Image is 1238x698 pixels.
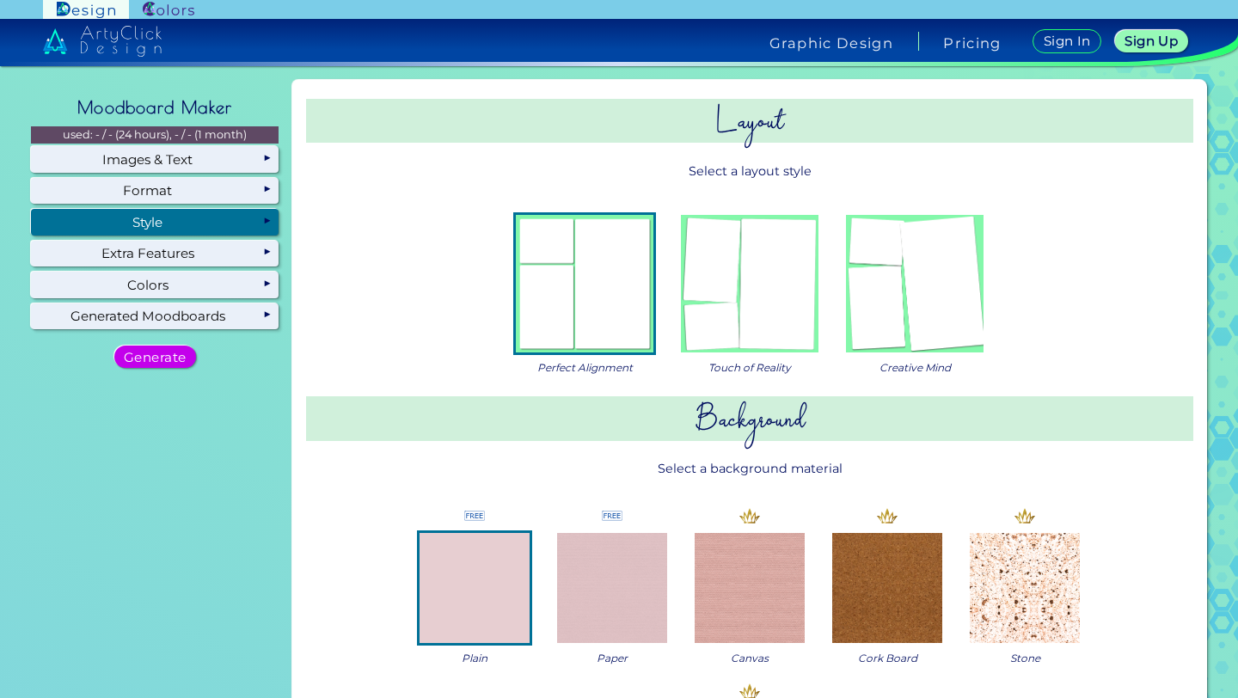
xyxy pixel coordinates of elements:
img: icon_free.svg [464,505,485,526]
h2: Background [306,396,1193,440]
span: Stone [1010,650,1040,666]
img: ex-mb-sw-style-1.png [557,533,667,643]
a: Sign Up [1118,31,1184,52]
h2: Layout [306,99,1193,143]
span: Plain [462,650,487,666]
img: ex-mb-sw-style-5.png [832,533,942,643]
img: ArtyClick Colors logo [143,2,194,18]
img: artyclick_design_logo_white_combined_path.svg [43,26,162,57]
span: Canvas [731,650,769,666]
img: layout_slight.png [681,215,818,352]
img: ex-mb-sw-style-0.jpg [420,533,530,643]
img: ex-mb-sw-style-2.png [695,533,805,643]
div: Colors [31,272,279,297]
p: used: - / - (24 hours), - / - (1 month) [31,126,279,144]
span: Touch of Reality [708,359,791,376]
h5: Generate [127,351,183,363]
img: icon_premium_gold.svg [877,505,898,526]
h4: Graphic Design [769,36,893,50]
p: Select a background material [306,453,1193,485]
span: Paper [597,650,628,666]
a: Sign In [1036,30,1098,52]
div: Extra Features [31,241,279,266]
span: Cork Board [858,650,917,666]
a: Pricing [943,36,1001,50]
img: icon_premium_gold.svg [739,505,760,526]
img: layout_messy.png [846,215,984,352]
div: Format [31,178,279,204]
span: Creative Mind [879,359,951,376]
div: Images & Text [31,146,279,172]
div: Generated Moodboards [31,303,279,329]
h5: Sign In [1045,35,1088,47]
div: Style [31,209,279,235]
p: Select a layout style [306,156,1193,187]
span: Perfect Alignment [537,359,633,376]
img: layout_straight.png [516,215,653,352]
h5: Sign Up [1127,35,1175,47]
img: ex-mb-sw-style-4.png [970,533,1080,643]
img: icon_free.svg [602,505,622,526]
h2: Moodboard Maker [69,89,241,126]
img: icon_premium_gold.svg [1014,505,1035,526]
